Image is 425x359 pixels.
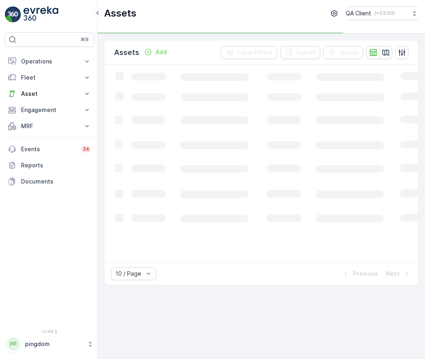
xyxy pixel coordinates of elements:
p: Engagement [21,106,78,114]
p: Clear Filters [237,49,272,57]
p: Events [21,145,76,153]
button: Clear Filters [221,46,277,59]
button: QA Client(+03:00) [346,6,419,20]
button: Next [385,269,412,279]
p: Fleet [21,74,78,82]
button: MRF [5,118,94,134]
button: Operations [5,53,94,70]
button: Import [323,46,363,59]
p: Assets [114,47,139,58]
p: Add [155,48,167,56]
p: pingdom [25,340,83,348]
p: Next [386,270,399,278]
p: Asset [21,90,78,98]
span: v 1.49.3 [5,329,94,334]
p: Reports [21,161,91,169]
p: Import [340,49,358,57]
p: ( +03:00 ) [374,10,395,17]
p: ⌘B [81,36,89,43]
p: MRF [21,122,78,130]
div: PP [7,338,20,351]
button: Export [280,46,320,59]
p: 34 [83,146,89,152]
p: Export [297,49,315,57]
p: Operations [21,57,78,65]
button: PPpingdom [5,336,94,353]
p: QA Client [346,9,371,17]
button: Add [141,47,170,57]
a: Documents [5,173,94,190]
button: Engagement [5,102,94,118]
p: Documents [21,177,91,186]
button: Fleet [5,70,94,86]
img: logo [5,6,21,23]
p: Previous [353,270,378,278]
button: Previous [341,269,379,279]
p: Assets [104,7,136,20]
img: logo_light-DOdMpM7g.png [23,6,58,23]
button: Asset [5,86,94,102]
a: Reports [5,157,94,173]
a: Events34 [5,141,94,157]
